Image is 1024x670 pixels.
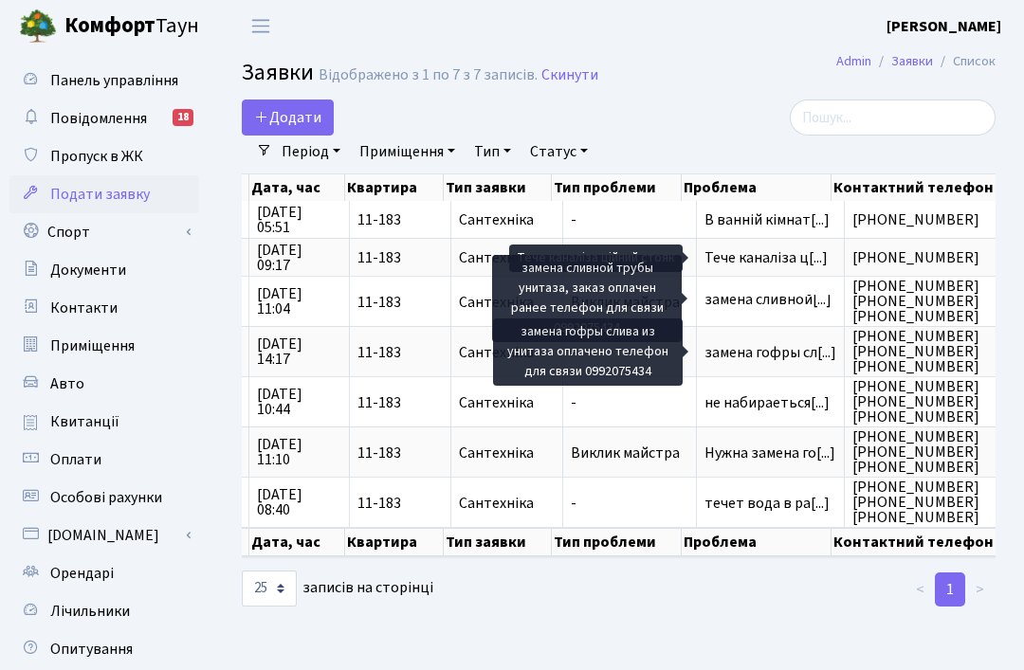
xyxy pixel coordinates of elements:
[274,136,348,168] a: Період
[19,8,57,45] img: logo.png
[9,592,199,630] a: Лічильники
[257,205,341,235] span: [DATE] 05:51
[50,70,178,91] span: Панель управління
[9,100,199,137] a: Повідомлення18
[50,639,133,660] span: Опитування
[257,487,341,517] span: [DATE] 08:40
[704,392,830,413] span: не набираеться[...]
[50,411,119,432] span: Квитанції
[571,445,688,461] span: Виклик майстра
[249,174,345,201] th: Дата, час
[254,107,321,128] span: Додати
[50,449,101,470] span: Оплати
[682,528,832,556] th: Проблема
[50,108,147,129] span: Повідомлення
[704,209,830,230] span: В ванній кімнат[...]
[459,295,555,310] span: Сантехніка
[345,174,443,201] th: Квартира
[357,345,443,360] span: 11-183
[357,250,443,265] span: 11-183
[459,250,555,265] span: Сантехніка
[935,572,965,607] a: 1
[173,109,193,126] div: 18
[444,528,553,556] th: Тип заявки
[571,212,688,227] span: -
[9,137,199,175] a: Пропуск в ЖК
[832,528,1011,556] th: Контактний телефон
[357,496,443,511] span: 11-183
[552,528,682,556] th: Тип проблеми
[242,56,314,89] span: Заявки
[704,342,836,363] span: замена гофры сл[...]
[50,146,143,167] span: Пропуск в ЖК
[891,51,933,71] a: Заявки
[571,496,688,511] span: -
[257,286,341,317] span: [DATE] 11:04
[357,395,443,410] span: 11-183
[242,570,297,607] select: записів на сторінці
[64,10,199,43] span: Таун
[249,528,345,556] th: Дата, час
[682,174,832,201] th: Проблема
[237,10,284,42] button: Переключити навігацію
[459,445,555,461] span: Сантехніка
[357,295,443,310] span: 11-183
[64,10,155,41] b: Комфорт
[459,345,555,360] span: Сантехніка
[50,563,114,584] span: Орендарі
[9,289,199,327] a: Контакти
[459,395,555,410] span: Сантехніка
[459,496,555,511] span: Сантехніка
[704,289,832,310] span: замена сливной[...]
[50,298,118,318] span: Контакти
[9,365,199,403] a: Авто
[493,318,683,386] div: замена гофры слива из унитаза оплачено телефон для связи 0992075434
[808,42,1024,81] nav: breadcrumb
[887,15,1001,38] a: [PERSON_NAME]
[444,174,553,201] th: Тип заявки
[466,136,519,168] a: Тип
[357,212,443,227] span: 11-183
[9,213,199,251] a: Спорт
[50,373,84,394] span: Авто
[9,630,199,668] a: Опитування
[257,243,341,273] span: [DATE] 09:17
[459,212,555,227] span: Сантехніка
[319,66,538,84] div: Відображено з 1 по 7 з 7 записів.
[357,445,443,461] span: 11-183
[509,244,683,272] div: Тече каналіза ційний стояк
[345,528,443,556] th: Квартира
[9,441,199,479] a: Оплати
[9,479,199,516] a: Особові рахунки
[257,387,341,417] span: [DATE] 10:44
[257,437,341,467] span: [DATE] 11:10
[832,174,1011,201] th: Контактний телефон
[552,174,682,201] th: Тип проблеми
[9,175,199,213] a: Подати заявку
[704,443,835,463] span: Нужна замена го[...]
[571,395,688,410] span: -
[790,100,996,136] input: Пошук...
[933,51,996,72] li: Список
[242,570,433,607] label: записів на сторінці
[522,136,595,168] a: Статус
[704,493,830,514] span: течет вода в ра[...]
[9,327,199,365] a: Приміщення
[887,16,1001,37] b: [PERSON_NAME]
[50,601,130,622] span: Лічильники
[50,184,150,205] span: Подати заявку
[541,66,598,84] a: Скинути
[50,260,126,281] span: Документи
[9,403,199,441] a: Квитанції
[704,247,828,268] span: Тече каналіза ц[...]
[836,51,871,71] a: Admin
[50,487,162,508] span: Особові рахунки
[50,335,135,356] span: Приміщення
[9,516,199,554] a: [DOMAIN_NAME]
[492,255,682,342] div: замена сливной трубы унитаза, заказ оплачен ранее телефон для связи 0992075434
[257,336,341,367] span: [DATE] 14:17
[352,136,463,168] a: Приміщення
[9,251,199,289] a: Документи
[9,62,199,100] a: Панель управління
[242,100,334,136] a: Додати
